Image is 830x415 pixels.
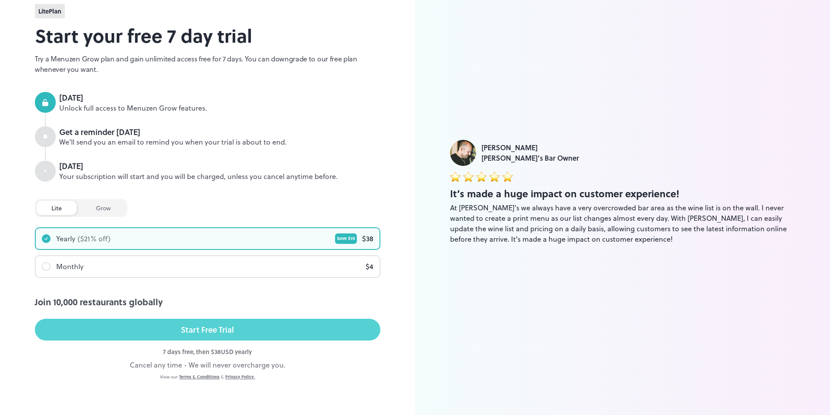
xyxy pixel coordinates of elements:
div: It’s made a huge impact on customer experience! [450,186,796,201]
div: Save $ 10 [335,233,357,244]
div: Cancel any time - We will never overcharge you. [35,360,380,370]
span: lite Plan [38,7,61,16]
div: Start Free Trial [181,323,234,336]
button: Start Free Trial [35,319,380,341]
div: Unlock full access to Menuzen Grow features. [59,103,380,113]
div: Monthly [56,261,84,272]
img: star [463,171,474,182]
div: [PERSON_NAME]’s Bar Owner [481,153,579,163]
div: Join 10,000 restaurants globally [35,295,380,308]
div: 7 days free, then $ 38 USD yearly [35,347,380,356]
div: Yearly [56,233,75,244]
div: ($ 21 % off) [78,233,111,244]
a: Privacy Policy. [225,374,255,380]
div: grow [81,201,125,215]
div: At [PERSON_NAME]'s we always have a very overcrowded bar area as the wine list is on the wall. I ... [450,202,796,244]
div: $ 4 [366,261,373,272]
img: star [489,171,500,182]
div: lite [37,201,77,215]
img: star [450,171,461,182]
p: Try a Menuzen Grow plan and gain unlimited access free for 7 days. You can downgrade to our free ... [35,54,380,74]
div: [DATE] [59,160,380,172]
img: star [502,171,513,182]
div: [PERSON_NAME] [481,142,579,153]
div: $ 38 [362,233,373,244]
div: View our & [35,374,380,380]
div: Your subscription will start and you will be charged, unless you cancel anytime before. [59,172,380,182]
div: [DATE] [59,92,380,103]
img: Luke Foyle [450,140,476,166]
div: We’ll send you an email to remind you when your trial is about to end. [59,137,380,147]
h2: Start your free 7 day trial [35,22,380,49]
a: Terms & Conditions [179,374,220,380]
div: Get a reminder [DATE] [59,126,380,138]
img: star [476,171,487,182]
